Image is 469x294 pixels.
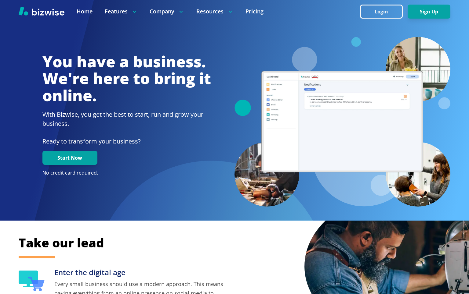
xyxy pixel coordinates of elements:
[19,271,45,291] img: Enter the digital age Icon
[245,8,264,15] a: Pricing
[42,170,211,176] p: No credit card required.
[105,8,137,15] p: Features
[42,155,97,161] a: Start Now
[360,5,403,19] button: Login
[42,151,97,165] button: Start Now
[54,267,234,278] h3: Enter the digital age
[196,8,233,15] p: Resources
[150,8,184,15] p: Company
[360,9,408,15] a: Login
[408,9,450,15] a: Sign Up
[42,53,211,104] h1: You have a business. We're here to bring it online.
[77,8,93,15] a: Home
[19,235,450,251] h2: Take our lead
[42,110,211,128] h2: With Bizwise, you get the best to start, run and grow your business.
[19,6,64,16] img: Bizwise Logo
[408,5,450,19] button: Sign Up
[42,137,211,146] p: Ready to transform your business?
